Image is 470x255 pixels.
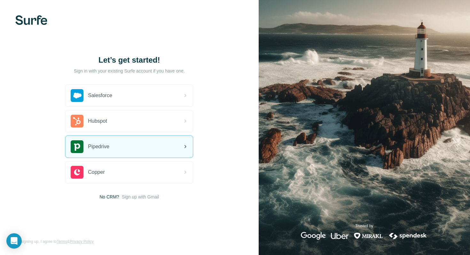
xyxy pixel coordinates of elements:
span: Pipedrive [88,143,109,151]
button: Sign up with Gmail [122,194,159,200]
span: No CRM? [99,194,119,200]
p: Trusted by [355,223,373,229]
p: Sign in with your existing Surfe account if you have one. [74,68,185,74]
a: Privacy Policy [70,239,94,244]
img: Surfe's logo [15,15,47,25]
img: pipedrive's logo [71,140,83,153]
span: By signing up, I agree to & [15,239,94,244]
img: salesforce's logo [71,89,83,102]
span: Hubspot [88,117,107,125]
img: uber's logo [331,232,349,240]
span: Salesforce [88,92,112,99]
img: copper's logo [71,166,83,179]
div: Open Intercom Messenger [6,233,22,249]
img: spendesk's logo [388,232,428,240]
h1: Let’s get started! [65,55,193,65]
img: hubspot's logo [71,115,83,127]
a: Terms [57,239,67,244]
img: google's logo [301,232,326,240]
span: Copper [88,168,105,176]
img: mirakl's logo [354,232,383,240]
